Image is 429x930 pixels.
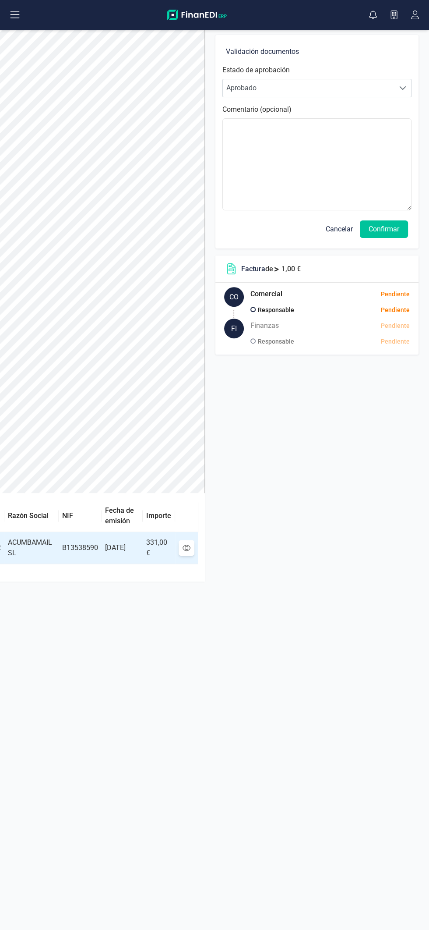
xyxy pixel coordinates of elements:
[258,305,294,315] p: Responsable
[332,337,410,346] div: Pendiente
[226,46,408,58] h6: Validación documentos
[4,532,59,564] td: ACUMBAMAIL SL
[241,264,301,274] p: de 1,00 €
[258,336,294,347] p: Responsable
[224,319,244,338] div: FI
[222,104,292,115] label: Comentario (opcional)
[59,532,102,564] td: B13538590
[143,532,175,564] td: 331,00 €
[326,224,353,234] span: Cancelar
[102,532,143,564] td: [DATE]
[102,500,143,532] th: Fecha de emisión
[143,500,175,532] th: Importe
[4,500,59,532] th: Razón Social
[360,220,408,238] button: Confirmar
[167,10,227,20] img: Logo Finanedi
[381,290,410,299] div: Pendiente
[224,287,244,307] div: CO
[332,305,410,315] div: Pendiente
[250,319,279,333] h5: Finanzas
[381,321,410,330] div: Pendiente
[222,65,290,75] label: Estado de aprobación
[250,287,282,301] h5: Comercial
[59,500,102,532] th: NIF
[223,79,394,97] span: Aprobado
[241,265,265,273] span: Factura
